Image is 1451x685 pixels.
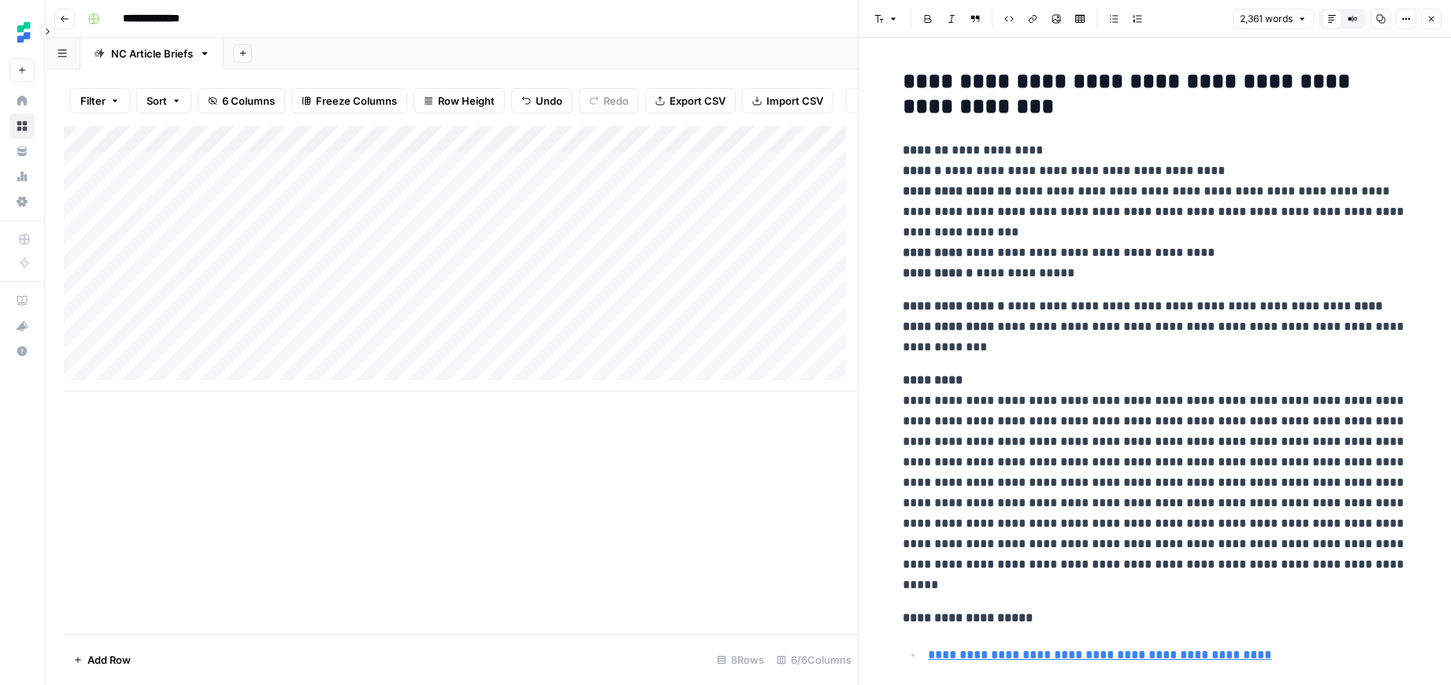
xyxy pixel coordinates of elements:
[579,88,639,113] button: Redo
[9,313,35,339] button: What's new?
[670,93,725,109] span: Export CSV
[603,93,629,109] span: Redo
[9,113,35,139] a: Browse
[9,339,35,364] button: Help + Support
[87,652,131,668] span: Add Row
[9,88,35,113] a: Home
[766,93,823,109] span: Import CSV
[438,93,495,109] span: Row Height
[645,88,736,113] button: Export CSV
[136,88,191,113] button: Sort
[147,93,167,109] span: Sort
[10,314,34,338] div: What's new?
[711,647,770,672] div: 8 Rows
[80,38,224,69] a: NC Article Briefs
[414,88,505,113] button: Row Height
[70,88,130,113] button: Filter
[9,288,35,313] a: AirOps Academy
[9,13,35,52] button: Workspace: Ten Speed
[316,93,397,109] span: Freeze Columns
[511,88,573,113] button: Undo
[9,139,35,164] a: Your Data
[198,88,285,113] button: 6 Columns
[1233,9,1314,29] button: 2,361 words
[770,647,858,672] div: 6/6 Columns
[222,93,275,109] span: 6 Columns
[1240,12,1293,26] span: 2,361 words
[536,93,562,109] span: Undo
[111,46,193,61] div: NC Article Briefs
[9,164,35,189] a: Usage
[742,88,833,113] button: Import CSV
[9,18,38,46] img: Ten Speed Logo
[64,647,140,672] button: Add Row
[291,88,407,113] button: Freeze Columns
[9,189,35,214] a: Settings
[80,93,106,109] span: Filter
